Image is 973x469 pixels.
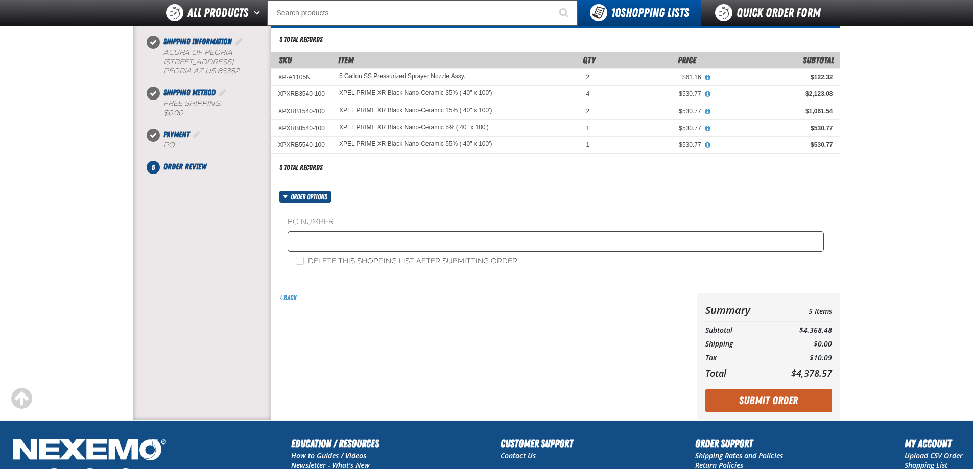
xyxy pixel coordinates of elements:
[163,99,271,118] div: Free Shipping:
[705,351,772,365] th: Tax
[501,451,536,460] a: Contact Us
[296,257,517,266] label: Delete this shopping list after submitting order
[163,141,271,151] div: P.O.
[339,107,492,114] a: XPEL PRIME XR Black Nano-Ceramic 15% ( 40" x 100')
[10,436,169,466] img: Nexemo Logo
[339,73,465,80] a: 5 Gallon SS Pressurized Sprayer Nozzle Assy.
[339,141,492,148] a: XPEL PRIME XR Black Nano-Ceramic 55% ( 40" x 100')
[163,88,216,97] span: Shipping Method
[716,90,833,98] div: $2,123.08
[583,55,596,65] span: Qty
[279,163,323,172] div: 5 total records
[701,107,715,116] button: View All Prices for XPEL PRIME XR Black Nano-Ceramic 15% ( 40" x 100')
[291,436,379,451] h2: Education / Resources
[791,367,832,379] span: $4,378.57
[218,67,239,76] bdo: 85382
[771,337,832,351] td: $0.00
[604,90,701,98] div: $530.77
[705,337,772,351] th: Shipping
[153,129,271,161] li: Payment. Step 4 of 5. Completed
[271,119,332,136] td: XPXRB0540-100
[716,124,833,132] div: $530.77
[279,293,297,302] a: Back
[218,88,228,97] a: Edit Shipping Method
[194,67,203,76] span: AZ
[771,351,832,365] td: $10.09
[192,130,202,139] a: Edit Payment
[296,257,304,265] input: Delete this shopping list after submitting order
[695,436,783,451] h2: Order Support
[771,301,832,319] td: 5 Items
[153,36,271,87] li: Shipping Information. Step 2 of 5. Completed
[234,37,244,46] a: Edit Shipping Information
[705,301,772,319] th: Summary
[153,161,271,173] li: Order Review. Step 5 of 5. Not Completed
[279,191,331,203] button: Order options
[153,87,271,129] li: Shipping Method. Step 3 of 5. Completed
[611,6,621,20] strong: 10
[271,86,332,103] td: XPXRB3540-100
[271,69,332,86] td: XP-A1105N
[604,107,701,115] div: $530.77
[716,141,833,149] div: $530.77
[271,137,332,154] td: XPXRB5540-100
[604,141,701,149] div: $530.77
[701,141,715,150] button: View All Prices for XPEL PRIME XR Black Nano-Ceramic 55% ( 40" x 100')
[905,436,963,451] h2: My Account
[163,67,192,76] span: PEORIA
[905,451,963,460] a: Upload CSV Order
[695,451,783,460] a: Shipping Rates and Policies
[678,55,696,65] span: Price
[604,124,701,132] div: $530.77
[501,436,573,451] h2: Customer Support
[163,58,233,66] span: [STREET_ADDRESS]
[604,73,701,81] div: $61.16
[716,73,833,81] div: $122.32
[279,55,292,65] a: SKU
[705,389,832,412] button: Submit Order
[803,55,834,65] span: Subtotal
[701,73,715,82] button: View All Prices for 5 Gallon SS Pressurized Sprayer Nozzle Assy.
[611,6,689,20] span: Shopping Lists
[163,162,206,171] span: Order Review
[288,217,824,227] label: PO Number
[339,90,492,97] a: XPEL PRIME XR Black Nano-Ceramic 35% ( 40" x 100')
[163,109,183,117] strong: $0.00
[586,90,590,97] span: 4
[705,324,772,337] th: Subtotal
[586,125,590,132] span: 1
[271,103,332,119] td: XPXRB1540-100
[586,108,590,115] span: 2
[339,124,489,131] a: XPEL PRIME XR Black Nano-Ceramic 5% ( 40" x 100')
[163,48,232,57] span: Acura of Peoria
[279,35,323,44] div: 5 total records
[163,37,232,46] span: Shipping Information
[205,67,216,76] span: US
[291,191,331,203] span: Order options
[338,55,354,65] span: Item
[163,130,189,139] span: Payment
[187,4,248,22] span: All Products
[586,141,590,149] span: 1
[716,107,833,115] div: $1,061.54
[147,161,160,174] span: 5
[291,451,366,460] a: How to Guides / Videos
[771,324,832,337] td: $4,368.48
[10,387,33,410] div: Scroll to the top
[701,90,715,99] button: View All Prices for XPEL PRIME XR Black Nano-Ceramic 35% ( 40" x 100')
[586,73,590,81] span: 2
[705,365,772,381] th: Total
[701,124,715,133] button: View All Prices for XPEL PRIME XR Black Nano-Ceramic 5% ( 40" x 100')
